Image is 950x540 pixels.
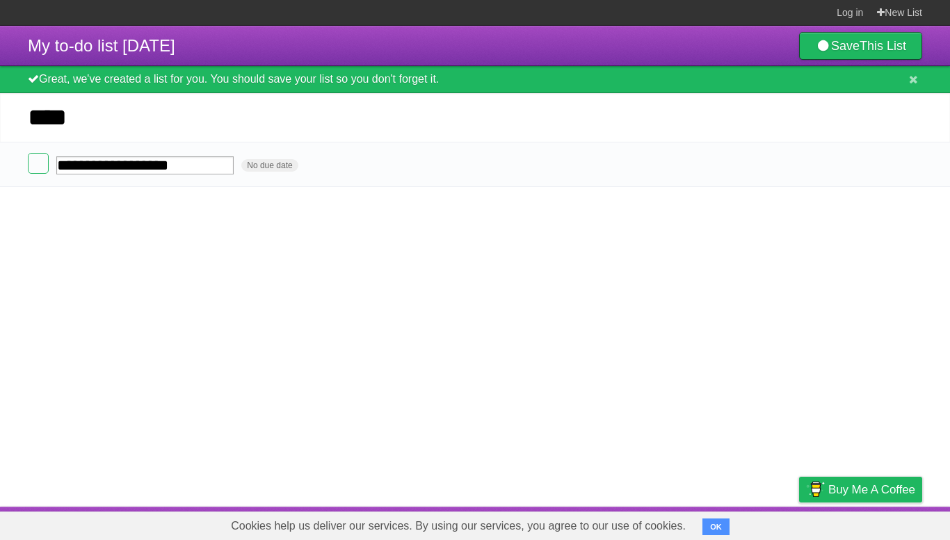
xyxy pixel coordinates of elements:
[734,510,764,537] a: Terms
[806,477,825,501] img: Buy me a coffee
[702,518,730,535] button: OK
[828,477,915,502] span: Buy me a coffee
[660,510,716,537] a: Developers
[28,153,49,174] label: Done
[241,159,298,172] span: No due date
[217,512,700,540] span: Cookies help us deliver our services. By using our services, you agree to our use of cookies.
[614,510,643,537] a: About
[781,510,817,537] a: Privacy
[835,510,922,537] a: Suggest a feature
[28,36,175,55] span: My to-do list [DATE]
[799,477,922,502] a: Buy me a coffee
[860,39,906,53] b: This List
[799,32,922,60] a: SaveThis List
